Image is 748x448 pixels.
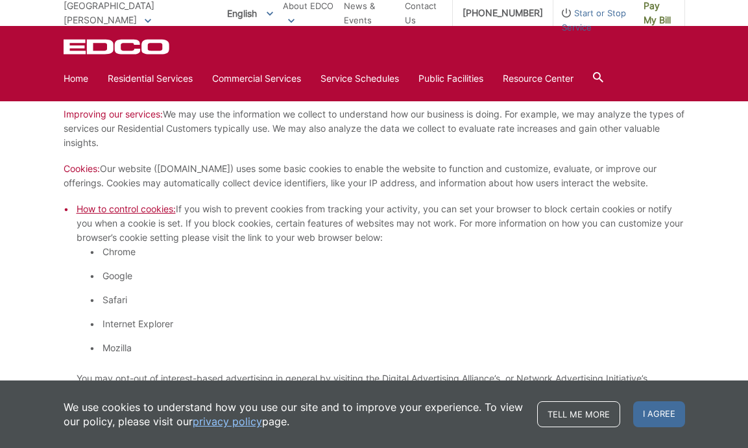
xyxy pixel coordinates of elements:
span: How to control cookies: [77,203,176,214]
span: Cookies: [64,163,100,174]
span: English [217,3,283,24]
p: You may opt-out of interest-based advertising in general by visiting the Digital Advertising Alli... [77,371,685,400]
a: Residential Services [108,71,193,86]
span: I agree [633,401,685,427]
a: Public Facilities [418,71,483,86]
li: Mozilla [103,341,685,355]
li: Google [103,269,685,283]
a: privacy policy [193,414,262,429]
li: If you wish to prevent cookies from tracking your activity, you can set your browser to block cer... [77,202,685,400]
p: We may use the information we collect to understand how our business is doing. For example, we ma... [64,107,685,150]
a: Service Schedules [320,71,399,86]
li: Safari [103,293,685,307]
a: Commercial Services [212,71,301,86]
a: EDCD logo. Return to the homepage. [64,39,171,55]
li: Chrome [103,245,685,259]
li: Internet Explorer [103,317,685,331]
a: Tell me more [537,401,620,427]
p: We use cookies to understand how you use our site and to improve your experience. To view our pol... [64,400,524,429]
a: Home [64,71,88,86]
p: Our website ([DOMAIN_NAME]) uses some basic cookies to enable the website to function and customi... [64,162,685,190]
span: Improving our services: [64,108,163,119]
a: Resource Center [503,71,573,86]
